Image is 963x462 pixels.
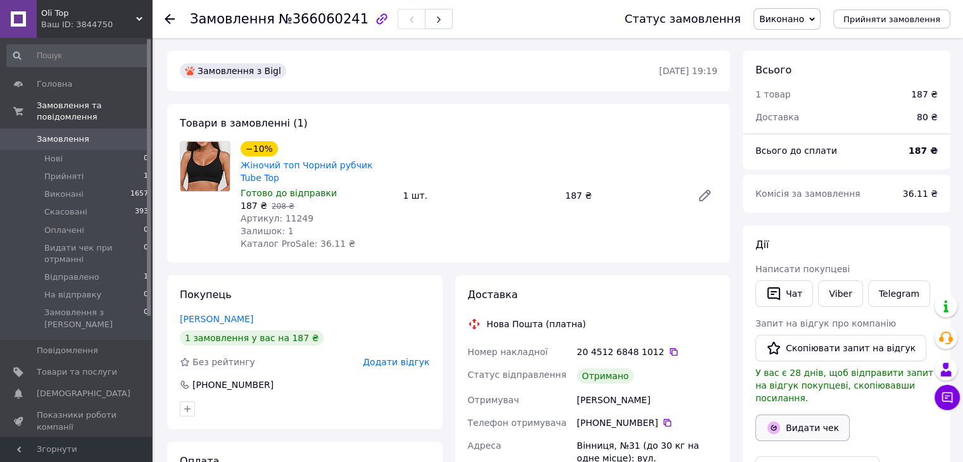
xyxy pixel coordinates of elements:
div: 187 ₴ [911,88,938,101]
input: Пошук [6,44,149,67]
span: Написати покупцеві [755,264,850,274]
span: Артикул: 11249 [241,213,313,223]
a: Viber [818,280,862,307]
span: 1 [144,272,148,283]
span: 0 [144,307,148,330]
div: Статус замовлення [624,13,741,25]
span: Замовлення [190,11,275,27]
span: 0 [144,289,148,301]
time: [DATE] 19:19 [659,66,717,76]
button: Скопіювати запит на відгук [755,335,926,361]
span: Прийняти замовлення [843,15,940,24]
span: Оплачені [44,225,84,236]
span: Замовлення та повідомлення [37,100,152,123]
span: 36.11 ₴ [903,189,938,199]
span: Нові [44,153,63,165]
span: Товари в замовленні (1) [180,117,308,129]
span: Повідомлення [37,345,98,356]
span: Всього [755,64,791,76]
div: [PHONE_NUMBER] [191,378,275,391]
div: 1 шт. [398,187,560,204]
div: [PERSON_NAME] [574,389,720,411]
span: Залишок: 1 [241,226,294,236]
span: 1657 [130,189,148,200]
span: Дії [755,239,769,251]
div: 20 4512 6848 1012 [577,346,717,358]
a: Telegram [868,280,930,307]
div: 80 ₴ [909,103,945,131]
a: [PERSON_NAME] [180,314,253,324]
div: 1 замовлення у вас на 187 ₴ [180,330,324,346]
span: Oli Top [41,8,136,19]
span: Покупець [180,289,232,301]
span: Без рейтингу [192,357,255,367]
span: [DEMOGRAPHIC_DATA] [37,388,130,399]
div: Нова Пошта (платна) [484,318,589,330]
div: −10% [241,141,278,156]
b: 187 ₴ [909,146,938,156]
span: Видати чек при отрманні [44,242,144,265]
span: Прийняті [44,171,84,182]
span: 187 ₴ [241,201,267,211]
div: Замовлення з Bigl [180,63,286,78]
div: 187 ₴ [560,187,687,204]
div: Повернутися назад [165,13,175,25]
span: Адреса [468,440,501,451]
div: Отримано [577,368,634,384]
span: Отримувач [468,395,519,405]
span: 393 [135,206,148,218]
span: Доставка [755,112,799,122]
span: Відправлено [44,272,99,283]
a: Жіночий топ Чорний рубчик Tube Top [241,160,372,183]
div: Ваш ID: 3844750 [41,19,152,30]
span: Товари та послуги [37,366,117,378]
span: Комісія за замовлення [755,189,860,199]
button: Видати чек [755,415,850,441]
span: №366060241 [279,11,368,27]
span: 0 [144,225,148,236]
span: На відправку [44,289,101,301]
span: Телефон отримувача [468,418,567,428]
span: Запит на відгук про компанію [755,318,896,328]
span: У вас є 28 днів, щоб відправити запит на відгук покупцеві, скопіювавши посилання. [755,368,933,403]
img: Жіночий топ Чорний рубчик Tube Top [180,142,230,191]
span: Виконано [759,14,804,24]
span: Скасовані [44,206,87,218]
span: 208 ₴ [272,202,294,211]
button: Чат з покупцем [935,385,960,410]
span: Виконані [44,189,84,200]
span: 0 [144,242,148,265]
a: Редагувати [692,183,717,208]
button: Прийняти замовлення [833,9,950,28]
button: Чат [755,280,813,307]
div: [PHONE_NUMBER] [577,416,717,429]
span: Номер накладної [468,347,548,357]
span: Показники роботи компанії [37,409,117,432]
span: 1 [144,171,148,182]
span: Готово до відправки [241,188,337,198]
span: Головна [37,78,72,90]
span: Всього до сплати [755,146,837,156]
span: Доставка [468,289,518,301]
span: 1 товар [755,89,791,99]
span: 0 [144,153,148,165]
span: Додати відгук [363,357,429,367]
span: Статус відправлення [468,370,567,380]
span: Замовлення [37,134,89,145]
span: Замовлення з [PERSON_NAME] [44,307,144,330]
span: Каталог ProSale: 36.11 ₴ [241,239,355,249]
